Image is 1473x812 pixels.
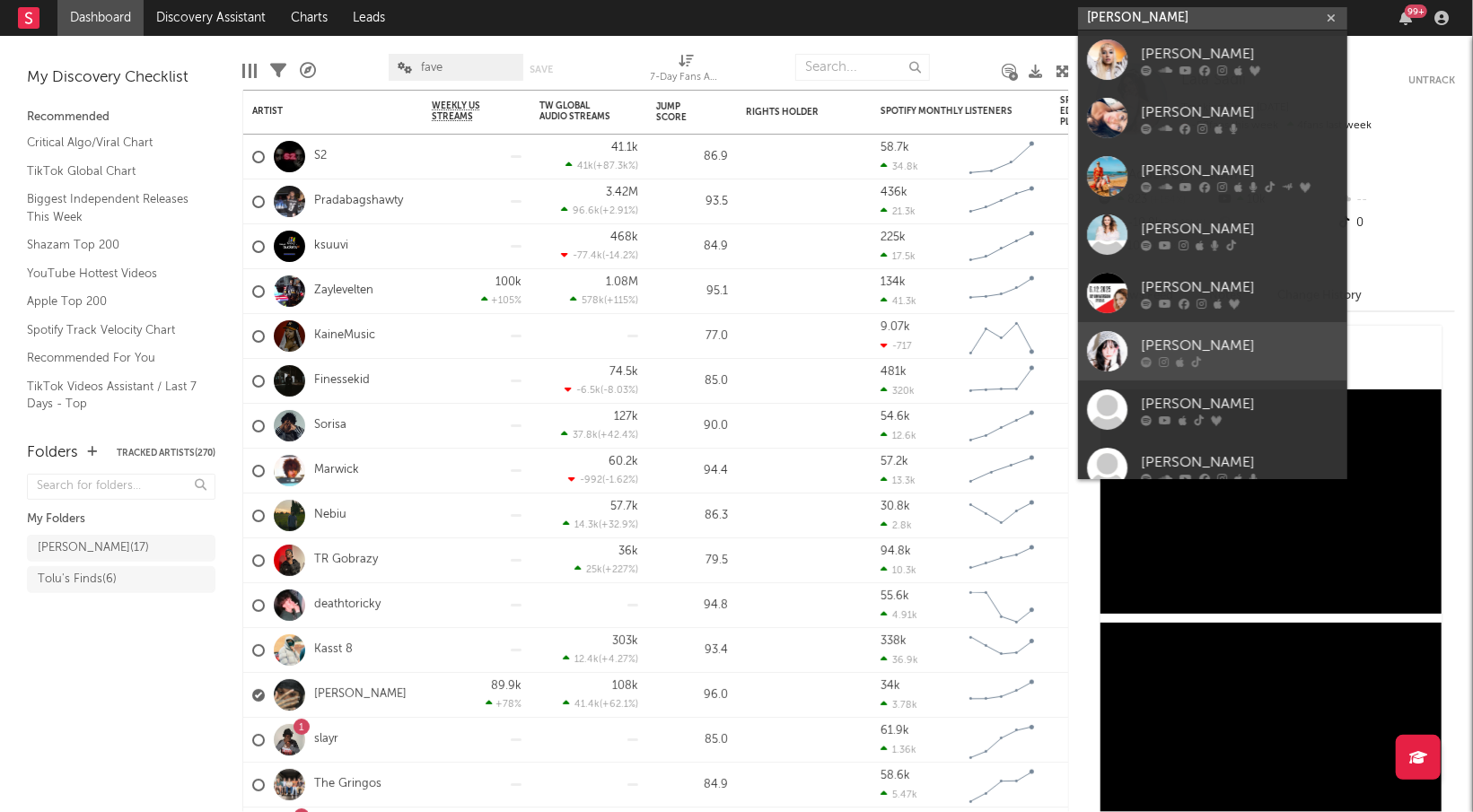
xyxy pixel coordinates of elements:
input: Search... [795,54,930,81]
span: +115 % [607,296,636,306]
div: 57.2k [881,456,908,467]
div: 79.5 [656,550,728,572]
div: [PERSON_NAME] [1141,276,1338,298]
div: 4.91k [881,609,917,621]
div: [PERSON_NAME] [1141,393,1338,415]
span: +42.4 % [601,431,636,441]
a: slayr [314,732,338,747]
svg: Chart title [961,538,1042,583]
svg: Chart title [961,135,1042,179]
div: 3.42M [606,187,638,198]
a: Zaylevelten [314,284,373,299]
a: TikTok Videos Assistant / Last 7 Days - Top [27,377,197,414]
button: Save [530,65,553,74]
svg: Chart title [961,763,1042,808]
span: 41.4k [574,700,600,710]
svg: Chart title [961,359,1042,404]
div: 30.8k [881,501,910,512]
div: 2.8k [881,520,912,531]
div: ( ) [574,563,638,575]
div: 55.6k [881,590,909,602]
div: Jump Score [656,101,701,123]
a: The Gringos [314,777,381,792]
a: Kasst 8 [314,642,353,658]
div: 17.5k [881,250,916,262]
a: [PERSON_NAME] [1078,264,1347,322]
div: 74.5k [609,366,638,378]
div: 94.8 [656,595,728,616]
div: 7-Day Fans Added (7-Day Fans Added) [651,67,723,89]
div: 41.3k [881,295,916,307]
div: ( ) [563,519,638,530]
div: 468k [610,231,638,243]
span: 25k [586,565,602,575]
a: TikTok Global Chart [27,162,197,181]
span: 578k [582,296,604,306]
div: 93.4 [656,640,728,661]
svg: Chart title [961,269,1042,314]
a: Critical Algo/Viral Chart [27,133,197,153]
div: Spotify Monthly Listeners [881,106,1015,117]
div: +105 % [481,294,522,306]
div: 57.7k [610,501,638,512]
a: Shazam Top 200 [27,235,197,255]
span: Weekly US Streams [432,100,495,122]
span: 41k [577,162,593,171]
div: 127k [614,411,638,423]
span: -77.4k [573,251,602,261]
div: 225k [881,231,906,243]
div: 7-Day Fans Added (7-Day Fans Added) [651,45,723,97]
svg: Chart title [961,583,1042,628]
a: Apple Top 200 [27,292,197,311]
span: -14.2 % [605,251,636,261]
div: ( ) [566,160,638,171]
div: 94.4 [656,460,728,482]
a: [PERSON_NAME] [1078,205,1347,264]
a: Sorisa [314,418,346,433]
div: 86.9 [656,146,728,168]
span: -8.03 % [603,386,636,396]
a: Marwick [314,463,359,478]
div: 93.5 [656,191,728,213]
div: 481k [881,366,907,378]
div: ( ) [561,205,638,216]
a: [PERSON_NAME] [1078,89,1347,147]
a: [PERSON_NAME](17) [27,535,215,562]
div: [PERSON_NAME] [1141,335,1338,356]
div: 77.0 [656,326,728,347]
a: [PERSON_NAME] [1078,380,1347,439]
div: 90.0 [656,415,728,437]
div: Rights Holder [746,107,836,118]
div: 84.9 [656,236,728,258]
div: 13.3k [881,475,916,486]
div: ( ) [568,474,638,485]
button: Tracked Artists(270) [117,449,215,458]
div: Edit Columns [242,45,257,97]
span: 37.8k [573,431,598,441]
div: 99 + [1405,4,1427,18]
div: Filters [270,45,286,97]
div: 96.0 [656,685,728,706]
span: fave [421,62,443,74]
a: Nebiu [314,508,346,523]
a: [PERSON_NAME] [1078,31,1347,89]
a: Pradabagshawty [314,194,403,209]
div: 36.9k [881,654,918,666]
div: 58.6k [881,770,910,781]
span: +87.3k % [596,162,636,171]
a: S2 [314,149,327,164]
div: 100k [495,276,522,288]
a: Recommended For You [27,348,197,368]
a: [PERSON_NAME] [1078,439,1347,497]
svg: Chart title [961,179,1042,224]
button: Untrack [1408,72,1455,90]
div: +78 % [486,698,522,710]
button: 99+ [1399,11,1412,25]
div: 1.36k [881,744,916,755]
a: Tolu's Finds(6) [27,566,215,593]
span: 14.3k [574,520,599,530]
div: ( ) [563,653,638,665]
div: [PERSON_NAME] [1141,218,1338,240]
div: ( ) [561,429,638,441]
div: [PERSON_NAME] [1141,451,1338,473]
